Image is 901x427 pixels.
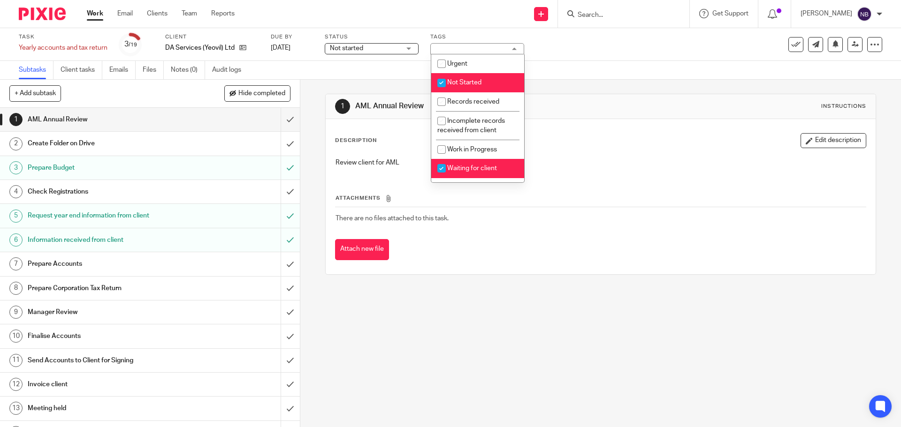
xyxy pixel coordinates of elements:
[271,33,313,41] label: Due by
[143,61,164,79] a: Files
[335,239,389,260] button: Attach new file
[9,185,23,198] div: 4
[9,233,23,247] div: 6
[165,33,259,41] label: Client
[330,45,363,52] span: Not started
[28,305,190,319] h1: Manager Review
[9,137,23,150] div: 2
[61,61,102,79] a: Client tasks
[801,133,866,148] button: Edit description
[9,113,23,126] div: 1
[447,146,497,153] span: Work in Progress
[28,161,190,175] h1: Prepare Budget
[28,209,190,223] h1: Request year end information from client
[821,103,866,110] div: Instructions
[211,9,235,18] a: Reports
[28,353,190,367] h1: Send Accounts to Client for Signing
[129,42,137,47] small: /19
[447,98,499,105] span: Records received
[336,215,449,222] span: There are no files attached to this task.
[224,85,290,101] button: Hide completed
[28,185,190,199] h1: Check Registrations
[577,11,661,20] input: Search
[9,257,23,270] div: 7
[171,61,205,79] a: Notes (0)
[447,165,497,172] span: Waiting for client
[325,33,419,41] label: Status
[109,61,136,79] a: Emails
[19,7,66,20] img: Pixie
[87,9,103,18] a: Work
[9,330,23,343] div: 10
[9,85,61,101] button: + Add subtask
[857,7,872,22] img: svg%3E
[437,118,505,134] span: Incomplete records received from client
[182,9,197,18] a: Team
[9,402,23,415] div: 13
[212,61,248,79] a: Audit logs
[238,90,285,97] span: Hide completed
[28,112,190,127] h1: AML Annual Review
[336,195,381,201] span: Attachments
[28,377,190,391] h1: Invoice client
[271,45,290,51] span: [DATE]
[335,99,350,114] div: 1
[28,136,190,150] h1: Create Folder on Drive
[9,378,23,391] div: 12
[336,158,865,167] p: Review client for AML
[117,9,133,18] a: Email
[9,210,23,223] div: 5
[335,137,377,144] p: Description
[28,329,190,343] h1: Finalise Accounts
[28,257,190,271] h1: Prepare Accounts
[9,161,23,174] div: 3
[355,101,621,111] h1: AML Annual Review
[801,9,852,18] p: [PERSON_NAME]
[19,61,53,79] a: Subtasks
[147,9,168,18] a: Clients
[165,43,235,52] p: DA Services (Yeovil) Ltd
[28,233,190,247] h1: Information received from client
[9,282,23,295] div: 8
[9,306,23,319] div: 9
[124,39,137,50] div: 3
[9,354,23,367] div: 11
[430,33,524,41] label: Tags
[28,281,190,295] h1: Prepare Corporation Tax Return
[28,401,190,415] h1: Meeting held
[19,43,107,52] div: Yearly accounts and tax return
[447,79,481,86] span: Not Started
[447,60,467,67] span: Urgent
[712,10,748,17] span: Get Support
[19,33,107,41] label: Task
